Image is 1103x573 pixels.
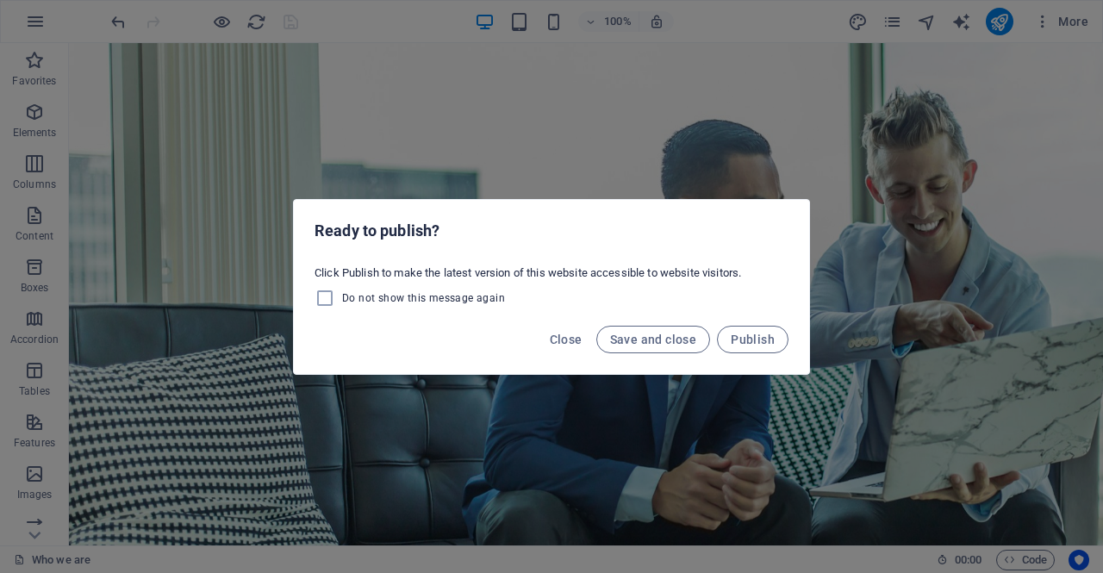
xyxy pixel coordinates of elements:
[596,326,711,353] button: Save and close
[610,333,697,346] span: Save and close
[717,326,788,353] button: Publish
[315,221,788,241] h2: Ready to publish?
[550,333,583,346] span: Close
[294,258,809,315] div: Click Publish to make the latest version of this website accessible to website visitors.
[543,326,589,353] button: Close
[731,333,775,346] span: Publish
[342,291,505,305] span: Do not show this message again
